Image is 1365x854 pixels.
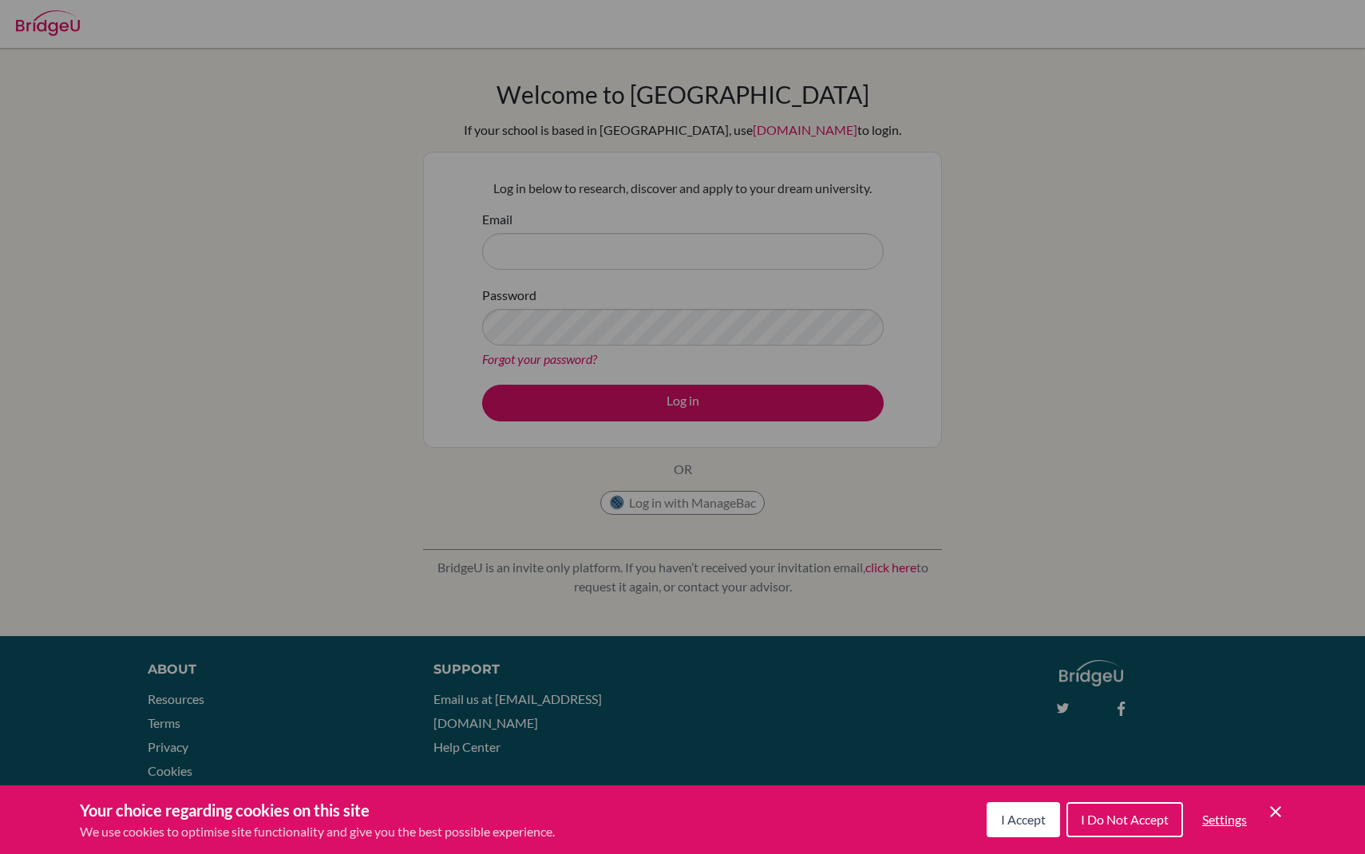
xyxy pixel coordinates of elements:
button: I Do Not Accept [1066,802,1183,837]
button: Settings [1189,804,1260,836]
span: I Accept [1001,812,1046,827]
span: I Do Not Accept [1081,812,1169,827]
span: Help [37,11,69,26]
span: Settings [1202,812,1247,827]
button: Save and close [1266,802,1285,821]
button: I Accept [987,802,1060,837]
p: We use cookies to optimise site functionality and give you the best possible experience. [80,822,555,841]
h3: Your choice regarding cookies on this site [80,798,555,822]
